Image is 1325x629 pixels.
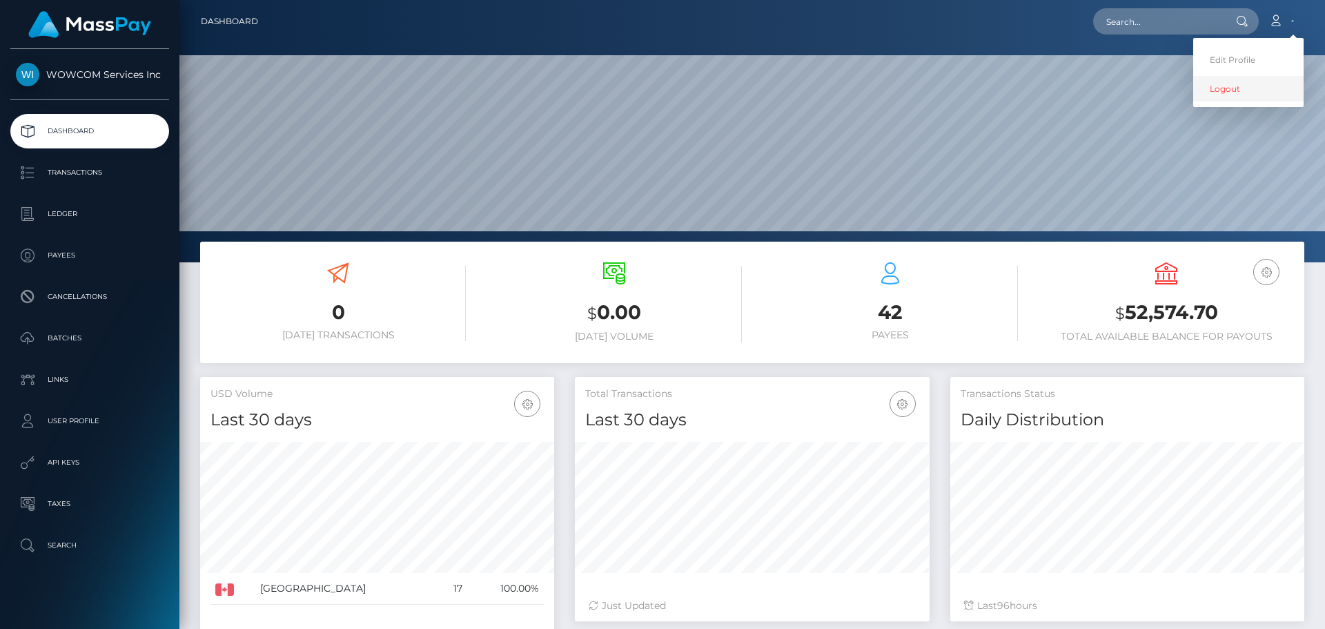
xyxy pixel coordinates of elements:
[1039,331,1294,342] h6: Total Available Balance for Payouts
[10,362,169,397] a: Links
[587,304,597,323] small: $
[210,299,466,326] h3: 0
[10,404,169,438] a: User Profile
[16,494,164,514] p: Taxes
[16,204,164,224] p: Ledger
[16,411,164,432] p: User Profile
[210,329,466,341] h6: [DATE] Transactions
[16,245,164,266] p: Payees
[1115,304,1125,323] small: $
[585,408,919,432] h4: Last 30 days
[215,583,234,596] img: CA.png
[763,329,1018,341] h6: Payees
[16,452,164,473] p: API Keys
[1039,299,1294,327] h3: 52,574.70
[964,599,1290,613] div: Last hours
[10,445,169,480] a: API Keys
[16,287,164,307] p: Cancellations
[10,238,169,273] a: Payees
[1093,8,1223,35] input: Search...
[997,599,1010,612] span: 96
[961,387,1294,401] h5: Transactions Status
[16,162,164,183] p: Transactions
[210,408,544,432] h4: Last 30 days
[585,387,919,401] h5: Total Transactions
[16,535,164,556] p: Search
[589,599,915,613] div: Just Updated
[487,299,742,327] h3: 0.00
[16,63,39,86] img: WOWCOM Services Inc
[28,11,151,38] img: MassPay Logo
[16,328,164,349] p: Batches
[16,121,164,142] p: Dashboard
[10,528,169,563] a: Search
[10,68,169,81] span: WOWCOM Services Inc
[10,487,169,521] a: Taxes
[763,299,1018,326] h3: 42
[487,331,742,342] h6: [DATE] Volume
[210,387,544,401] h5: USD Volume
[255,573,438,605] td: [GEOGRAPHIC_DATA]
[10,197,169,231] a: Ledger
[961,408,1294,432] h4: Daily Distribution
[10,280,169,314] a: Cancellations
[467,573,544,605] td: 100.00%
[1193,76,1304,101] a: Logout
[1193,47,1304,72] a: Edit Profile
[10,321,169,356] a: Batches
[201,7,258,36] a: Dashboard
[16,369,164,390] p: Links
[10,155,169,190] a: Transactions
[438,573,468,605] td: 17
[10,114,169,148] a: Dashboard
